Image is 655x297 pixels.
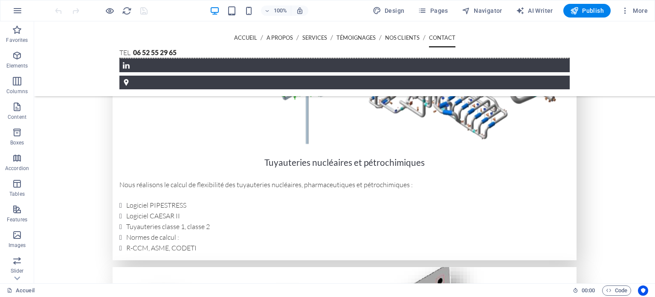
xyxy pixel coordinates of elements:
p: Favorites [6,37,28,44]
p: Accordion [5,165,29,172]
span: Publish [570,6,604,15]
p: Elements [6,62,28,69]
i: On resize automatically adjust zoom level to fit chosen device. [296,7,304,15]
span: AI Writer [516,6,553,15]
span: Code [606,285,627,296]
h6: 100% [274,6,287,16]
button: AI Writer [513,4,556,18]
p: Boxes [10,139,24,146]
button: Design [369,4,408,18]
div: Mots-clés [106,50,130,56]
img: logo_orange.svg [14,14,20,21]
button: Usercentrics [638,285,648,296]
button: Code [602,285,631,296]
p: Tables [9,191,25,197]
span: : [588,287,589,294]
p: Slider [11,268,24,274]
button: reload [122,6,132,16]
p: Images [9,242,26,249]
span: 00 00 [582,285,595,296]
button: More [617,4,651,18]
div: Domaine [44,50,66,56]
span: Design [373,6,405,15]
button: Click here to leave preview mode and continue editing [104,6,115,16]
h6: Session time [573,285,595,296]
span: More [621,6,648,15]
p: Columns [6,88,28,95]
img: tab_domain_overview_orange.svg [35,50,41,56]
p: Content [8,114,26,121]
button: 100% [261,6,291,16]
div: v 4.0.25 [24,14,42,21]
button: Navigator [458,4,506,18]
button: Publish [563,4,611,18]
img: website_grey.svg [14,22,20,29]
img: tab_keywords_by_traffic_grey.svg [97,50,104,56]
i: Reload page [122,6,132,16]
span: Navigator [462,6,502,15]
a: Click to cancel selection. Double-click to open Pages [7,285,35,296]
div: Domaine: [DOMAIN_NAME] [22,22,96,29]
span: Pages [418,6,448,15]
p: Features [7,216,27,223]
div: Design (Ctrl+Alt+Y) [369,4,408,18]
button: Pages [414,4,451,18]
